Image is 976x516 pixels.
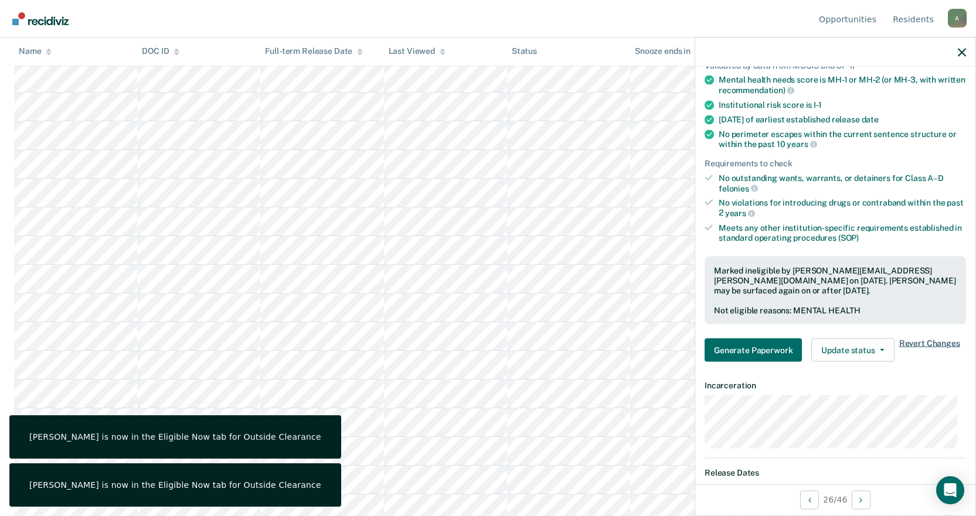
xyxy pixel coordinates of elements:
div: Last Viewed [389,47,446,57]
div: Name [19,47,52,57]
button: Generate Paperwork [705,339,802,362]
span: years [787,139,817,149]
dt: Incarceration [705,381,966,391]
div: Open Intercom Messenger [936,476,964,504]
div: No outstanding wants, warrants, or detainers for Class A–D [719,173,966,193]
div: Marked ineligible by [PERSON_NAME][EMAIL_ADDRESS][PERSON_NAME][DOMAIN_NAME] on [DATE]. [PERSON_NA... [714,266,957,295]
div: Snooze ends in [635,47,701,57]
span: recommendation) [719,85,794,94]
img: Recidiviz [12,12,69,25]
div: DOC ID [142,47,179,57]
div: Meets any other institution-specific requirements established in standard operating procedures [719,223,966,242]
div: Full-term Release Date [265,47,363,57]
span: date [862,114,879,124]
span: Revert Changes [899,339,960,362]
div: Institutional risk score is [719,100,966,110]
div: Not eligible reasons: MENTAL HEALTH [714,305,957,315]
div: [DATE] of earliest established release [719,114,966,124]
div: [PERSON_NAME] is now in the Eligible Now tab for Outside Clearance [29,432,321,442]
button: Previous Opportunity [800,490,819,509]
button: Next Opportunity [852,490,870,509]
span: I-1 [814,100,822,109]
div: Status [512,47,537,57]
span: years [725,208,755,217]
span: (SOP) [838,233,859,242]
div: No violations for introducing drugs or contraband within the past 2 [719,198,966,218]
div: No perimeter escapes within the current sentence structure or within the past 10 [719,129,966,149]
button: Update status [811,339,894,362]
div: 26 / 46 [695,484,975,515]
div: [PERSON_NAME] is now in the Eligible Now tab for Outside Clearance [29,480,321,490]
dt: Release Dates [705,468,966,478]
div: A [948,9,967,28]
span: felonies [719,183,758,193]
div: Mental health needs score is MH-1 or MH-2 (or MH-3, with written [719,75,966,95]
button: Profile dropdown button [948,9,967,28]
div: Requirements to check [705,159,966,169]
